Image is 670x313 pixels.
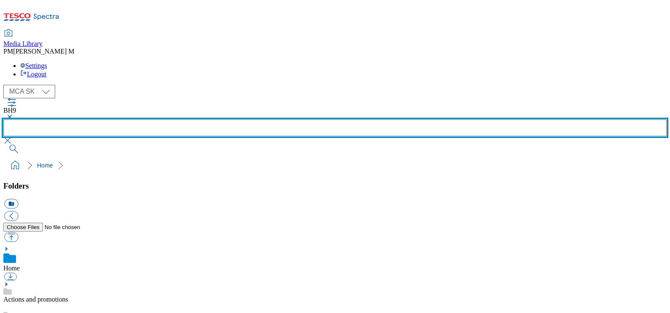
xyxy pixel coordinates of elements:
[20,70,46,78] a: Logout
[8,159,22,172] a: home
[13,48,74,55] span: [PERSON_NAME] M
[3,30,43,48] a: Media Library
[3,107,16,114] span: BH9
[20,62,47,69] a: Settings
[3,157,667,173] nav: breadcrumb
[3,264,20,272] a: Home
[3,181,667,191] h3: Folders
[3,40,43,47] span: Media Library
[3,48,13,55] span: PM
[37,162,53,169] a: Home
[3,296,68,303] a: Actions and promotions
